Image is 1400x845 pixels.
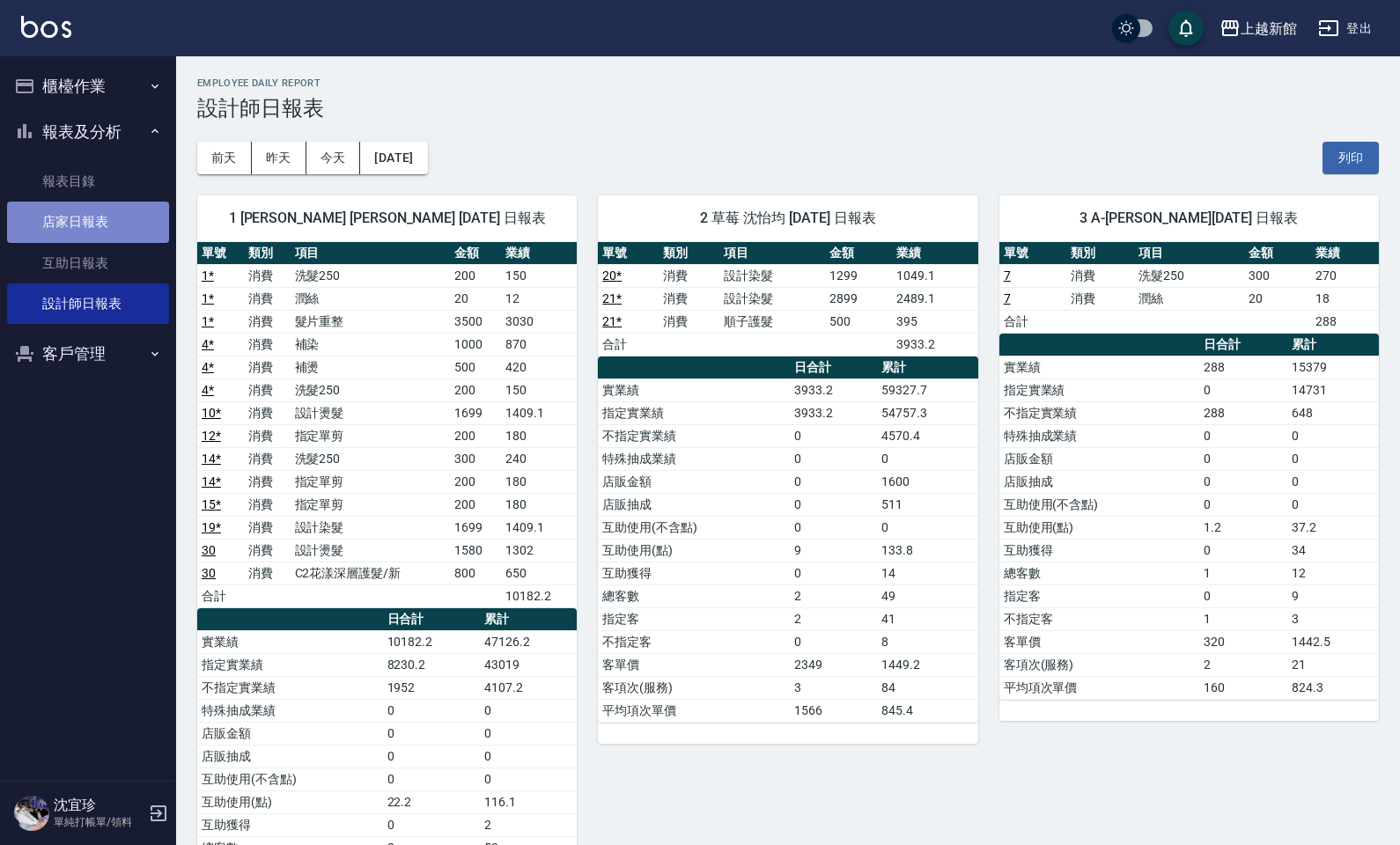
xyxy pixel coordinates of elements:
td: 20 [1244,287,1312,310]
th: 金額 [825,242,892,265]
table: a dense table [999,334,1379,700]
td: 指定單剪 [291,493,451,516]
img: Person [14,796,49,831]
td: 設計燙髮 [291,401,451,424]
td: 0 [1199,470,1287,493]
td: 補染 [291,333,451,356]
a: 30 [202,543,216,557]
td: 消費 [244,333,291,356]
td: 1 [1199,562,1287,584]
button: 客戶管理 [7,331,169,377]
td: 實業績 [197,630,383,653]
td: 合計 [197,584,244,607]
th: 業績 [1311,242,1379,265]
td: 2489.1 [892,287,978,310]
td: 消費 [244,287,291,310]
td: 互助使用(不含點) [197,768,383,790]
td: 補燙 [291,356,451,378]
td: 消費 [244,424,291,447]
td: 59327.7 [877,378,977,401]
td: 133.8 [877,539,977,562]
td: 650 [501,562,577,584]
td: 0 [1287,424,1379,447]
td: 實業績 [999,356,1199,378]
td: 0 [383,722,480,745]
td: 互助獲得 [999,539,1199,562]
td: 平均項次單價 [999,676,1199,699]
td: 200 [450,264,501,287]
td: 消費 [659,287,719,310]
td: 3 [1287,607,1379,630]
td: 2 [480,813,577,836]
td: 客單價 [999,630,1199,653]
td: 總客數 [999,562,1199,584]
td: 10182.2 [501,584,577,607]
td: 54757.3 [877,401,977,424]
td: 3 [790,676,877,699]
td: 2899 [825,287,892,310]
td: 200 [450,493,501,516]
td: 合計 [598,333,659,356]
th: 金額 [1244,242,1312,265]
td: 2 [790,584,877,607]
td: 設計染髮 [719,264,825,287]
td: 消費 [244,447,291,470]
button: 櫃檯作業 [7,63,169,109]
td: 消費 [659,264,719,287]
td: 43019 [480,653,577,676]
td: 1409.1 [501,516,577,539]
td: 9 [1287,584,1379,607]
td: 12 [1287,562,1379,584]
td: 150 [501,264,577,287]
button: [DATE] [360,142,427,174]
h5: 沈宜珍 [54,797,144,814]
td: 指定實業績 [598,401,790,424]
td: 特殊抽成業績 [598,447,790,470]
td: 互助使用(點) [999,516,1199,539]
th: 日合計 [383,608,480,631]
td: 500 [825,310,892,333]
td: 0 [1287,447,1379,470]
th: 累計 [877,356,977,379]
td: 消費 [244,562,291,584]
td: 消費 [244,356,291,378]
td: 0 [1199,378,1287,401]
td: 150 [501,378,577,401]
button: 上越新館 [1212,11,1304,47]
td: 洗髮250 [291,378,451,401]
td: 0 [1287,470,1379,493]
td: 84 [877,676,977,699]
td: 20 [450,287,501,310]
td: 店販金額 [999,447,1199,470]
td: 指定實業績 [197,653,383,676]
table: a dense table [598,356,977,723]
td: 互助使用(點) [197,790,383,813]
td: 0 [1287,493,1379,516]
table: a dense table [999,242,1379,334]
td: 4107.2 [480,676,577,699]
td: 288 [1199,401,1287,424]
td: 0 [480,745,577,768]
button: 登出 [1311,12,1379,45]
td: 8230.2 [383,653,480,676]
td: 870 [501,333,577,356]
td: 2 [1199,653,1287,676]
td: 160 [1199,676,1287,699]
td: 髮片重整 [291,310,451,333]
td: 1580 [450,539,501,562]
td: 0 [790,630,877,653]
a: 7 [1004,268,1011,283]
table: a dense table [197,242,577,608]
td: 客單價 [598,653,790,676]
td: 0 [480,722,577,745]
td: 0 [790,447,877,470]
td: 0 [383,813,480,836]
td: 0 [790,424,877,447]
th: 累計 [1287,334,1379,356]
td: 消費 [244,516,291,539]
td: 500 [450,356,501,378]
td: 200 [450,378,501,401]
h3: 設計師日報表 [197,96,1379,121]
a: 設計師日報表 [7,283,169,324]
td: 1600 [877,470,977,493]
